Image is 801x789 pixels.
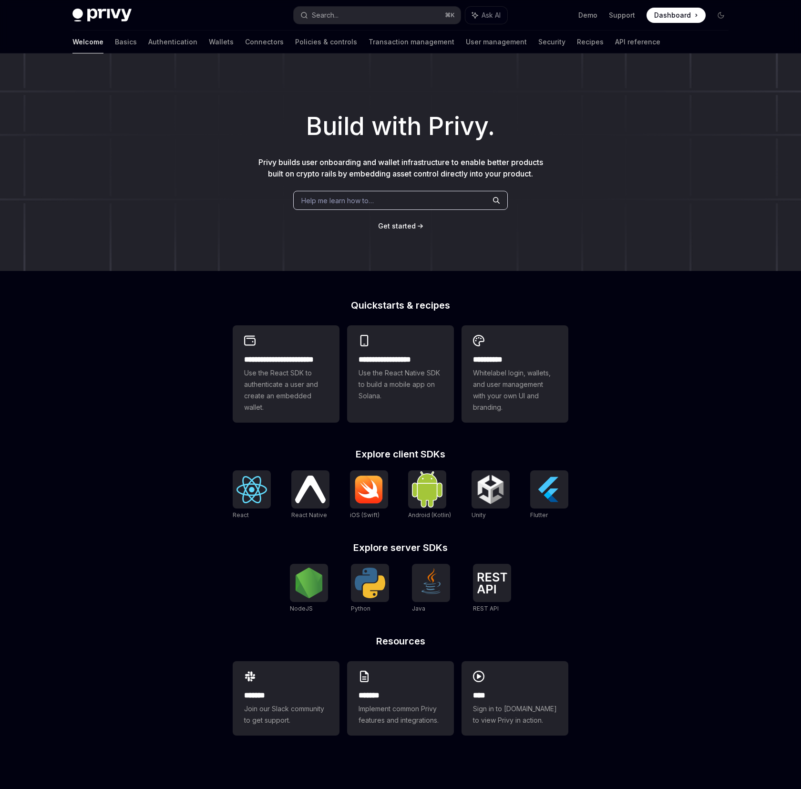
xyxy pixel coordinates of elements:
a: **** **Implement common Privy features and integrations. [347,661,454,736]
span: ⌘ K [445,11,455,19]
a: **** **Join our Slack community to get support. [233,661,339,736]
span: Help me learn how to… [301,196,374,206]
a: Basics [115,31,137,53]
a: Recipes [577,31,604,53]
span: Sign in to [DOMAIN_NAME] to view Privy in action. [473,703,557,726]
div: Search... [312,10,339,21]
span: Join our Slack community to get support. [244,703,328,726]
a: Welcome [72,31,103,53]
a: API reference [615,31,660,53]
a: Connectors [245,31,284,53]
img: Android (Kotlin) [412,471,442,507]
button: Search...⌘K [294,7,461,24]
img: REST API [477,572,507,593]
a: Get started [378,221,416,231]
span: Implement common Privy features and integrations. [359,703,442,726]
span: REST API [473,605,499,612]
span: Java [412,605,425,612]
span: Use the React SDK to authenticate a user and create an embedded wallet. [244,367,328,413]
a: FlutterFlutter [530,470,568,520]
span: Dashboard [654,10,691,20]
span: React [233,511,249,519]
a: PythonPython [351,564,389,613]
a: Security [538,31,565,53]
a: **** *****Whitelabel login, wallets, and user management with your own UI and branding. [462,325,568,423]
a: Dashboard [647,8,706,23]
a: Android (Kotlin)Android (Kotlin) [408,470,451,520]
span: Ask AI [482,10,501,20]
a: Wallets [209,31,234,53]
img: Unity [475,474,506,505]
a: UnityUnity [472,470,510,520]
a: JavaJava [412,564,450,613]
a: ****Sign in to [DOMAIN_NAME] to view Privy in action. [462,661,568,736]
h2: Quickstarts & recipes [233,301,568,310]
h1: Build with Privy. [15,108,786,145]
span: Unity [472,511,486,519]
a: NodeJSNodeJS [290,564,328,613]
img: Python [355,568,385,598]
h2: Explore server SDKs [233,543,568,552]
span: React Native [291,511,327,519]
a: Transaction management [369,31,454,53]
img: NodeJS [294,568,324,598]
a: REST APIREST API [473,564,511,613]
img: Java [416,568,446,598]
img: Flutter [534,474,565,505]
a: Policies & controls [295,31,357,53]
button: Toggle dark mode [713,8,729,23]
span: Privy builds user onboarding and wallet infrastructure to enable better products built on crypto ... [258,157,543,178]
a: User management [466,31,527,53]
h2: Explore client SDKs [233,449,568,459]
span: Flutter [530,511,548,519]
a: iOS (Swift)iOS (Swift) [350,470,388,520]
span: Get started [378,222,416,230]
img: dark logo [72,9,132,22]
span: iOS (Swift) [350,511,380,519]
button: Ask AI [465,7,507,24]
img: React [236,476,267,503]
a: Support [609,10,635,20]
a: **** **** **** ***Use the React Native SDK to build a mobile app on Solana. [347,325,454,423]
span: Python [351,605,370,612]
span: Use the React Native SDK to build a mobile app on Solana. [359,367,442,402]
a: React NativeReact Native [291,470,329,520]
img: iOS (Swift) [354,475,384,504]
a: Authentication [148,31,197,53]
span: Android (Kotlin) [408,511,451,519]
span: NodeJS [290,605,313,612]
a: Demo [578,10,597,20]
h2: Resources [233,636,568,646]
a: ReactReact [233,470,271,520]
img: React Native [295,476,326,503]
span: Whitelabel login, wallets, and user management with your own UI and branding. [473,367,557,413]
